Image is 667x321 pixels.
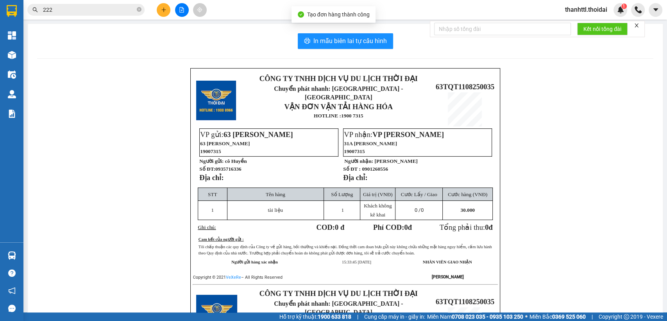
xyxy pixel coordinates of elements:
span: Cước hàng (VNĐ) [448,191,487,197]
span: printer [304,38,310,45]
img: warehouse-icon [8,90,16,98]
span: close-circle [137,7,141,12]
img: logo-vxr [7,5,17,17]
input: Tìm tên, số ĐT hoặc mã đơn [43,5,135,14]
span: Cước Lấy / Giao [401,191,437,197]
strong: Người gửi hàng xác nhận [231,260,278,264]
u: Cam kết của người gửi : [198,237,244,242]
span: message [8,305,16,312]
img: warehouse-icon [8,51,16,59]
strong: 1900 633 818 [318,314,351,320]
span: cô Huyền [225,158,247,164]
strong: [PERSON_NAME] [432,274,464,280]
span: aim [197,7,202,13]
span: đ [488,223,492,231]
span: 63 [PERSON_NAME] [224,130,293,139]
strong: Phí COD: đ [373,223,412,231]
span: 0901260556 [362,166,388,172]
span: ⚪️ [525,315,528,318]
span: 63 [PERSON_NAME] [200,141,250,146]
span: 1 [211,207,214,213]
span: close [634,23,639,28]
strong: HOTLINE : [314,113,341,119]
span: caret-down [652,6,659,13]
span: question-circle [8,269,16,277]
span: notification [8,287,16,294]
span: 1 [622,4,625,9]
span: VP [PERSON_NAME] [372,130,444,139]
img: warehouse-icon [8,70,16,79]
span: Copyright © 2021 – All Rights Reserved [193,275,283,280]
span: 63TQT1108250035 [436,298,494,306]
span: check-circle [298,11,304,18]
span: Tôi chấp thuận các quy định của Công ty về gửi hàng, bồi thường và khiếu nại. Đồng thời cam đoan ... [198,245,492,255]
span: | [592,312,593,321]
span: 19007315 [344,148,365,154]
span: | [357,312,358,321]
span: Kết nối tổng đài [583,25,621,33]
button: plus [157,3,170,17]
img: phone-icon [635,6,642,13]
span: tài liệu [268,207,283,213]
strong: COD: [316,223,344,231]
span: 30.000 [460,207,475,213]
span: STT [208,191,217,197]
span: 0 đ [335,223,344,231]
strong: Số ĐT : [343,166,361,172]
span: 15:33:45 [DATE] [342,260,371,264]
strong: CÔNG TY TNHH DỊCH VỤ DU LỊCH THỜI ĐẠI [259,289,418,298]
span: copyright [624,314,629,319]
input: Nhập số tổng đài [434,23,571,35]
span: Ghi chú: [198,224,216,230]
span: Chuyển phát nhanh: [GEOGRAPHIC_DATA] - [GEOGRAPHIC_DATA] [274,300,403,316]
sup: 1 [621,4,627,9]
span: Khách không kê khai [364,203,392,218]
strong: 0369 525 060 [552,314,586,320]
span: [PERSON_NAME] [374,158,417,164]
a: VeXeRe [226,275,241,280]
span: 19007315 [200,148,221,154]
strong: CÔNG TY TNHH DỊCH VỤ DU LỊCH THỜI ĐẠI [259,74,418,83]
span: Tạo đơn hàng thành công [307,11,370,18]
button: printerIn mẫu biên lai tự cấu hình [298,33,393,49]
strong: 0708 023 035 - 0935 103 250 [452,314,523,320]
span: Chuyển phát nhanh: [GEOGRAPHIC_DATA] - [GEOGRAPHIC_DATA] [274,85,403,101]
span: Miền Bắc [529,312,586,321]
strong: Người gửi: [199,158,224,164]
button: caret-down [649,3,662,17]
span: file-add [179,7,184,13]
span: close-circle [137,6,141,14]
strong: VẬN ĐƠN VẬN TẢI HÀNG HÓA [284,103,393,111]
span: 0 / [415,207,424,213]
strong: Địa chỉ: [199,173,224,182]
strong: Số ĐT: [199,166,241,172]
span: VP nhận: [344,130,444,139]
span: 31A [PERSON_NAME] [344,141,397,146]
img: dashboard-icon [8,31,16,40]
strong: NHÂN VIÊN GIAO NHẬN [423,260,472,264]
img: icon-new-feature [617,6,624,13]
strong: Địa chỉ: [343,173,367,182]
span: 0935716336 [215,166,241,172]
span: plus [161,7,166,13]
strong: Người nhận: [344,158,373,164]
span: Giá trị (VNĐ) [363,191,393,197]
span: thanhttl.thoidai [559,5,613,14]
img: logo [196,81,236,121]
button: aim [193,3,207,17]
span: Tên hàng [266,191,285,197]
span: 0 [421,207,424,213]
span: VP gửi: [200,130,293,139]
span: 0 [404,223,408,231]
button: file-add [175,3,189,17]
img: solution-icon [8,110,16,118]
strong: 1900 7315 [341,113,363,119]
span: Tổng phải thu: [440,223,493,231]
button: Kết nối tổng đài [577,23,628,35]
span: 63TQT1108250035 [436,83,494,91]
span: In mẫu biên lai tự cấu hình [313,36,387,46]
span: Số Lượng [331,191,353,197]
span: Miền Nam [427,312,523,321]
span: Hỗ trợ kỹ thuật: [279,312,351,321]
img: warehouse-icon [8,251,16,260]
